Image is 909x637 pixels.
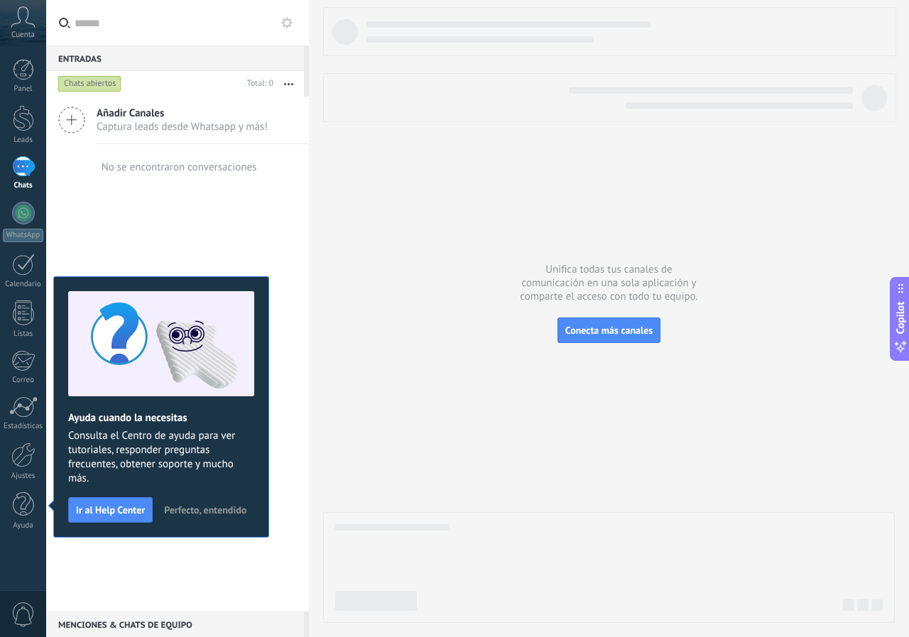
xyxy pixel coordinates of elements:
[3,422,44,431] div: Estadísticas
[164,505,246,515] span: Perfecto, entendido
[158,499,253,521] button: Perfecto, entendido
[58,75,121,92] div: Chats abiertos
[3,376,44,385] div: Correo
[3,229,43,242] div: WhatsApp
[11,31,35,40] span: Cuenta
[76,505,145,515] span: Ir al Help Center
[46,611,304,637] div: Menciones & Chats de equipo
[68,411,254,425] h2: Ayuda cuando la necesitas
[893,301,908,334] span: Copilot
[3,85,44,94] div: Panel
[3,181,44,190] div: Chats
[102,160,257,174] div: No se encontraron conversaciones
[46,45,304,71] div: Entradas
[3,280,44,289] div: Calendario
[3,521,44,530] div: Ayuda
[557,317,660,343] button: Conecta más canales
[97,107,268,120] span: Añadir Canales
[3,330,44,339] div: Listas
[68,429,254,486] span: Consulta el Centro de ayuda para ver tutoriales, responder preguntas frecuentes, obtener soporte ...
[3,136,44,145] div: Leads
[68,497,153,523] button: Ir al Help Center
[3,472,44,481] div: Ajustes
[241,77,273,91] div: Total: 0
[97,120,268,134] span: Captura leads desde Whatsapp y más!
[565,324,653,337] span: Conecta más canales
